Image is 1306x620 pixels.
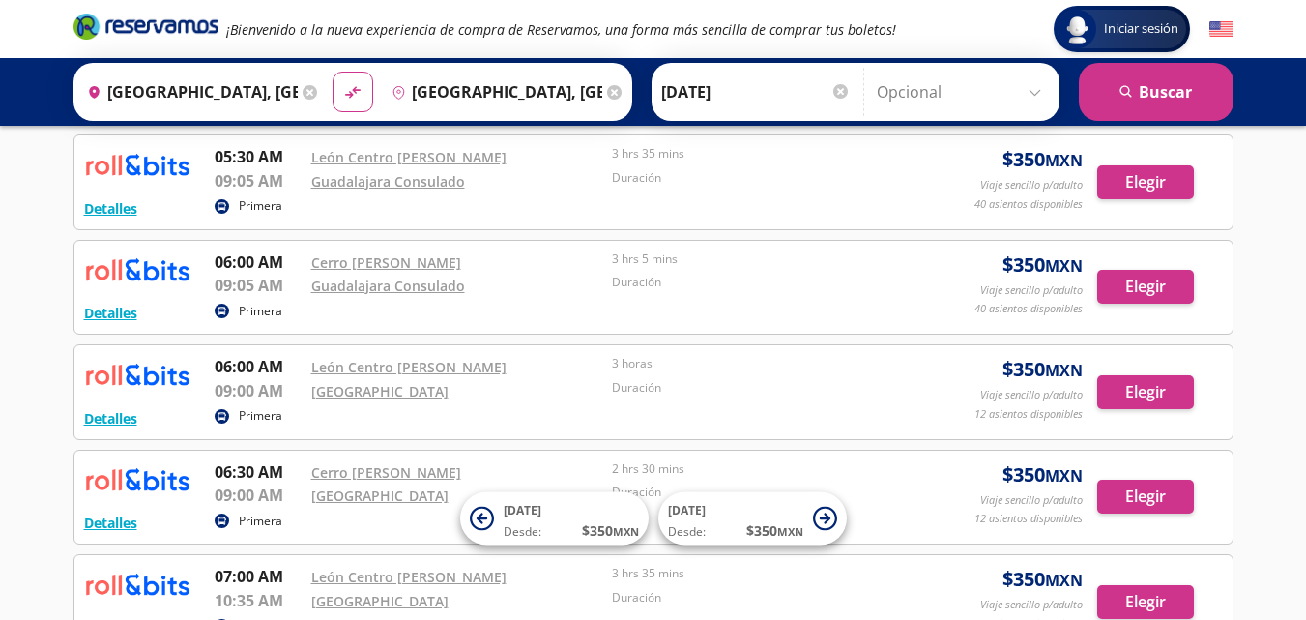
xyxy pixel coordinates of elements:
[239,513,282,530] p: Primera
[311,148,507,166] a: León Centro [PERSON_NAME]
[612,355,904,372] p: 3 horas
[311,382,449,400] a: [GEOGRAPHIC_DATA]
[1045,465,1083,487] small: MXN
[1002,460,1083,489] span: $ 350
[84,355,190,394] img: RESERVAMOS
[384,68,602,116] input: Buscar Destino
[974,406,1083,423] p: 12 asientos disponibles
[215,355,302,378] p: 06:00 AM
[215,145,302,168] p: 05:30 AM
[1002,251,1083,280] span: $ 350
[84,408,137,428] button: Detalles
[877,68,1050,116] input: Opcional
[84,251,190,289] img: RESERVAMOS
[311,253,461,272] a: Cerro [PERSON_NAME]
[311,277,465,295] a: Guadalajara Consulado
[460,492,649,546] button: [DATE]Desde:$350MXN
[1096,19,1186,39] span: Iniciar sesión
[612,565,904,582] p: 3 hrs 35 mins
[661,68,851,116] input: Elegir Fecha
[215,484,302,507] p: 09:00 AM
[980,387,1083,403] p: Viaje sencillo p/adulto
[980,492,1083,509] p: Viaje sencillo p/adulto
[215,274,302,297] p: 09:05 AM
[1002,565,1083,594] span: $ 350
[73,12,218,46] a: Brand Logo
[974,196,1083,213] p: 40 asientos disponibles
[215,589,302,612] p: 10:35 AM
[1045,360,1083,381] small: MXN
[311,568,507,586] a: León Centro [PERSON_NAME]
[668,523,706,541] span: Desde:
[974,511,1083,527] p: 12 asientos disponibles
[239,197,282,215] p: Primera
[215,251,302,274] p: 06:00 AM
[1045,255,1083,277] small: MXN
[226,20,896,39] em: ¡Bienvenido a la nueva experiencia de compra de Reservamos, una forma más sencilla de comprar tus...
[1079,63,1233,121] button: Buscar
[1045,570,1083,591] small: MXN
[84,565,190,604] img: RESERVAMOS
[84,145,190,184] img: RESERVAMOS
[612,460,904,478] p: 2 hrs 30 mins
[974,301,1083,317] p: 40 asientos disponibles
[504,502,541,518] span: [DATE]
[1097,375,1194,409] button: Elegir
[1209,17,1233,42] button: English
[215,169,302,192] p: 09:05 AM
[612,169,904,187] p: Duración
[1097,585,1194,619] button: Elegir
[215,460,302,484] p: 06:30 AM
[612,145,904,162] p: 3 hrs 35 mins
[311,487,449,505] a: [GEOGRAPHIC_DATA]
[658,492,847,546] button: [DATE]Desde:$350MXN
[612,274,904,291] p: Duración
[1002,145,1083,174] span: $ 350
[79,68,298,116] input: Buscar Origen
[311,358,507,376] a: León Centro [PERSON_NAME]
[582,520,639,541] span: $ 350
[215,379,302,402] p: 09:00 AM
[215,565,302,588] p: 07:00 AM
[84,460,190,499] img: RESERVAMOS
[1002,355,1083,384] span: $ 350
[73,12,218,41] i: Brand Logo
[1045,150,1083,171] small: MXN
[1097,270,1194,304] button: Elegir
[668,502,706,518] span: [DATE]
[239,303,282,320] p: Primera
[980,177,1083,193] p: Viaje sencillo p/adulto
[84,198,137,219] button: Detalles
[1097,480,1194,514] button: Elegir
[84,303,137,323] button: Detalles
[311,463,461,482] a: Cerro [PERSON_NAME]
[980,597,1083,613] p: Viaje sencillo p/adulto
[311,592,449,610] a: [GEOGRAPHIC_DATA]
[777,524,803,539] small: MXN
[746,520,803,541] span: $ 350
[613,524,639,539] small: MXN
[239,407,282,425] p: Primera
[980,282,1083,299] p: Viaje sencillo p/adulto
[1097,165,1194,199] button: Elegir
[612,484,904,501] p: Duración
[612,379,904,397] p: Duración
[504,523,541,541] span: Desde:
[612,589,904,606] p: Duración
[311,172,465,191] a: Guadalajara Consulado
[84,513,137,533] button: Detalles
[612,251,904,268] p: 3 hrs 5 mins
